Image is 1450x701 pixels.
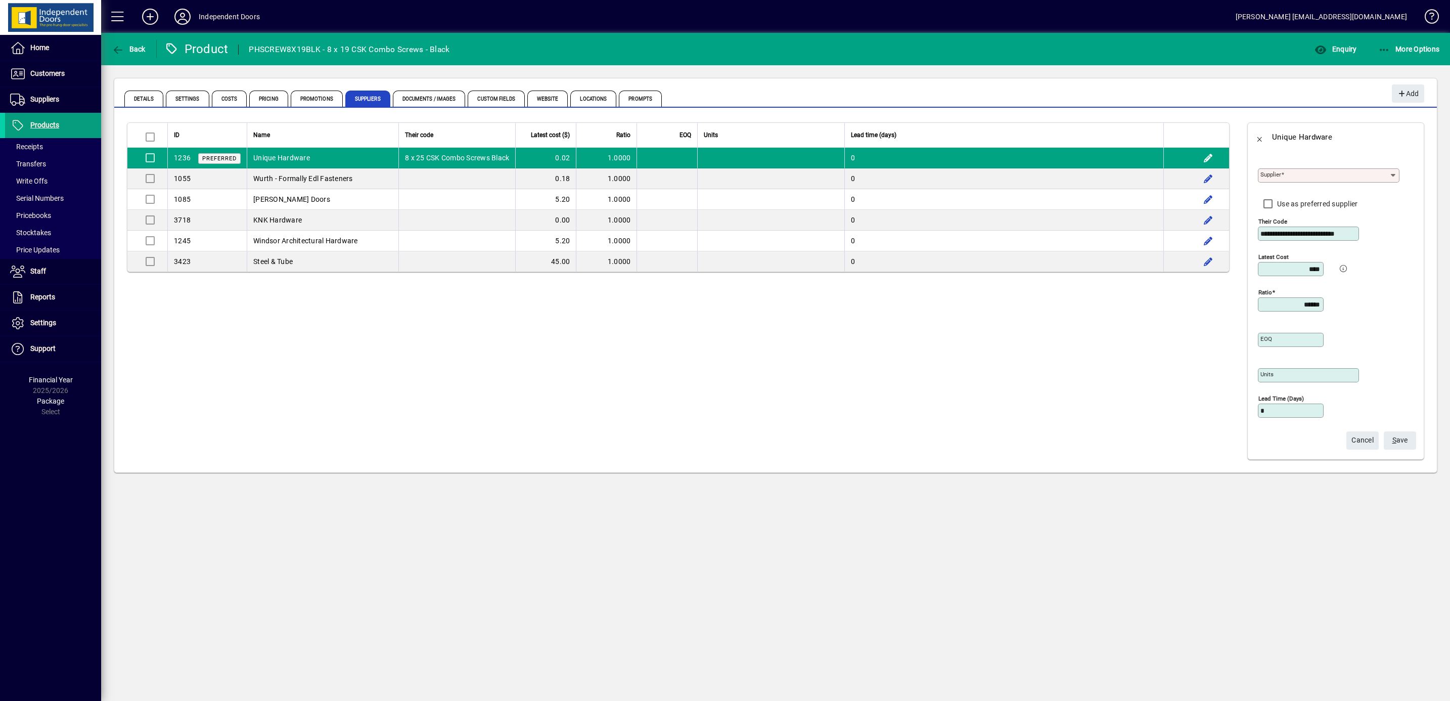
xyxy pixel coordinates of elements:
[1275,199,1357,209] label: Use as preferred supplier
[30,95,59,103] span: Suppliers
[30,267,46,275] span: Staff
[5,61,101,86] a: Customers
[5,207,101,224] a: Pricebooks
[570,91,616,107] span: Locations
[112,45,146,53] span: Back
[515,231,576,251] td: 5.20
[10,211,51,220] span: Pricebooks
[166,8,199,26] button: Profile
[30,69,65,77] span: Customers
[468,91,524,107] span: Custom Fields
[247,251,398,272] td: Steel & Tube
[5,172,101,190] a: Write Offs
[1260,171,1281,178] mat-label: Supplier
[10,194,64,202] span: Serial Numbers
[5,224,101,241] a: Stocktakes
[576,189,637,210] td: 1.0000
[253,129,270,141] span: Name
[1392,436,1396,444] span: S
[10,177,48,185] span: Write Offs
[174,256,191,267] div: 3423
[1258,253,1289,260] mat-label: Latest cost
[1397,85,1419,102] span: Add
[249,41,449,58] div: PHSCREW8X19BLK - 8 x 19 CSK Combo Screws - Black
[1258,395,1304,402] mat-label: Lead time (days)
[174,215,191,225] div: 3718
[5,35,101,61] a: Home
[844,210,1163,231] td: 0
[576,251,637,272] td: 1.0000
[109,40,148,58] button: Back
[576,148,637,168] td: 1.0000
[576,168,637,189] td: 1.0000
[515,210,576,231] td: 0.00
[844,231,1163,251] td: 0
[1236,9,1407,25] div: [PERSON_NAME] [EMAIL_ADDRESS][DOMAIN_NAME]
[405,129,433,141] span: Their code
[844,148,1163,168] td: 0
[134,8,166,26] button: Add
[704,129,718,141] span: Units
[1258,289,1272,296] mat-label: Ratio
[174,194,191,204] div: 1085
[5,311,101,336] a: Settings
[10,229,51,237] span: Stocktakes
[1312,40,1359,58] button: Enquiry
[5,336,101,362] a: Support
[30,319,56,327] span: Settings
[5,259,101,284] a: Staff
[1351,432,1374,449] span: Cancel
[5,87,101,112] a: Suppliers
[247,148,398,168] td: Unique Hardware
[515,251,576,272] td: 45.00
[10,143,43,151] span: Receipts
[199,9,260,25] div: Independent Doors
[30,43,49,52] span: Home
[30,121,59,129] span: Products
[844,251,1163,272] td: 0
[247,189,398,210] td: [PERSON_NAME] Doors
[291,91,343,107] span: Promotions
[576,210,637,231] td: 1.0000
[1260,371,1274,378] mat-label: Units
[1417,2,1437,35] a: Knowledge Base
[29,376,73,384] span: Financial Year
[619,91,662,107] span: Prompts
[616,129,630,141] span: Ratio
[30,293,55,301] span: Reports
[174,236,191,246] div: 1245
[393,91,466,107] span: Documents / Images
[844,189,1163,210] td: 0
[5,190,101,207] a: Serial Numbers
[247,231,398,251] td: Windsor Architectural Hardware
[1260,335,1272,342] mat-label: EOQ
[1248,125,1272,149] button: Back
[5,155,101,172] a: Transfers
[202,155,237,162] span: Preferred
[5,285,101,310] a: Reports
[345,91,390,107] span: Suppliers
[1378,45,1440,53] span: More Options
[844,168,1163,189] td: 0
[30,344,56,353] span: Support
[247,168,398,189] td: Wurth - Formally Edl Fasteners
[37,397,64,405] span: Package
[124,91,163,107] span: Details
[527,91,568,107] span: Website
[1384,431,1416,450] button: Save
[1346,431,1379,450] button: Cancel
[1258,218,1287,225] mat-label: Their code
[515,148,576,168] td: 0.02
[249,91,288,107] span: Pricing
[1376,40,1442,58] button: More Options
[10,160,46,168] span: Transfers
[174,173,191,184] div: 1055
[212,91,247,107] span: Costs
[5,138,101,155] a: Receipts
[851,129,896,141] span: Lead time (days)
[531,129,570,141] span: Latest cost ($)
[10,246,60,254] span: Price Updates
[679,129,691,141] span: EOQ
[1315,45,1356,53] span: Enquiry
